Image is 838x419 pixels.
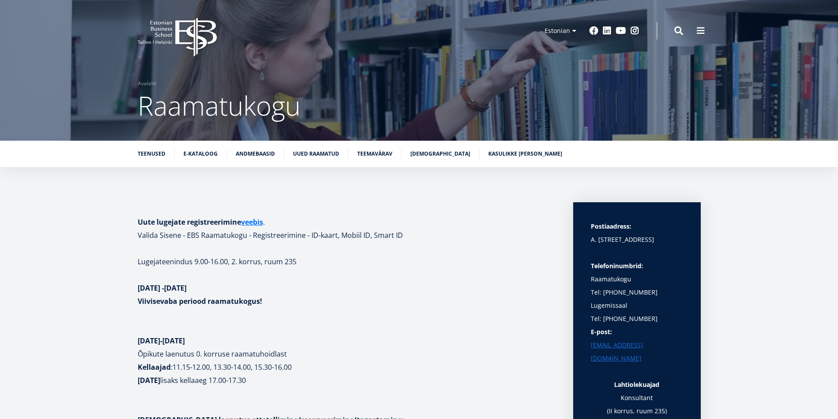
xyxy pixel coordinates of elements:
p: Tel: [PHONE_NUMBER] Lugemissaal [591,286,683,312]
b: Õpikute laenutus 0. korruse raamatuhoidlast [138,349,287,359]
b: 11.15-12.00, 13.30-14.00, 15.30-16.00 [172,362,292,372]
a: Teemavärav [357,149,392,158]
strong: Viivisevaba periood raamatukogus! [138,296,262,306]
strong: [DATE] -[DATE] [138,283,187,293]
p: : [138,347,556,387]
p: Tel: [PHONE_NUMBER] [591,312,683,325]
a: Teenused [138,149,165,158]
strong: Uute lugejate registreerimine [138,217,263,227]
a: Linkedin [603,26,611,35]
a: [DEMOGRAPHIC_DATA] [410,149,470,158]
a: Andmebaasid [236,149,275,158]
a: [EMAIL_ADDRESS][DOMAIN_NAME] [591,339,683,365]
strong: [DATE] [138,375,160,385]
b: lisaks kellaaeg 17.00-17.30 [160,375,246,385]
a: Kasulikke [PERSON_NAME] [488,149,562,158]
strong: Lahtiolekuajad [614,380,659,389]
a: Avaleht [138,79,156,88]
a: Youtube [616,26,626,35]
a: Instagram [630,26,639,35]
a: veebis [241,215,263,229]
p: Lugejateenindus 9.00-16.00, 2. korrus, ruum 235 [138,255,556,268]
p: A. [STREET_ADDRESS] [591,233,683,246]
h1: . Valida Sisene - EBS Raamatukogu - Registreerimine - ID-kaart, Mobiil ID, Smart ID [138,215,556,242]
a: Facebook [589,26,598,35]
p: Raamatukogu [591,259,683,286]
strong: Kellaajad [138,362,171,372]
span: Raamatukogu [138,87,300,124]
strong: Postiaadress: [591,222,631,230]
strong: Telefoninumbrid: [591,262,643,270]
a: Uued raamatud [293,149,339,158]
strong: E-post: [591,328,612,336]
a: E-kataloog [183,149,218,158]
strong: [DATE]-[DATE] [138,336,185,346]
